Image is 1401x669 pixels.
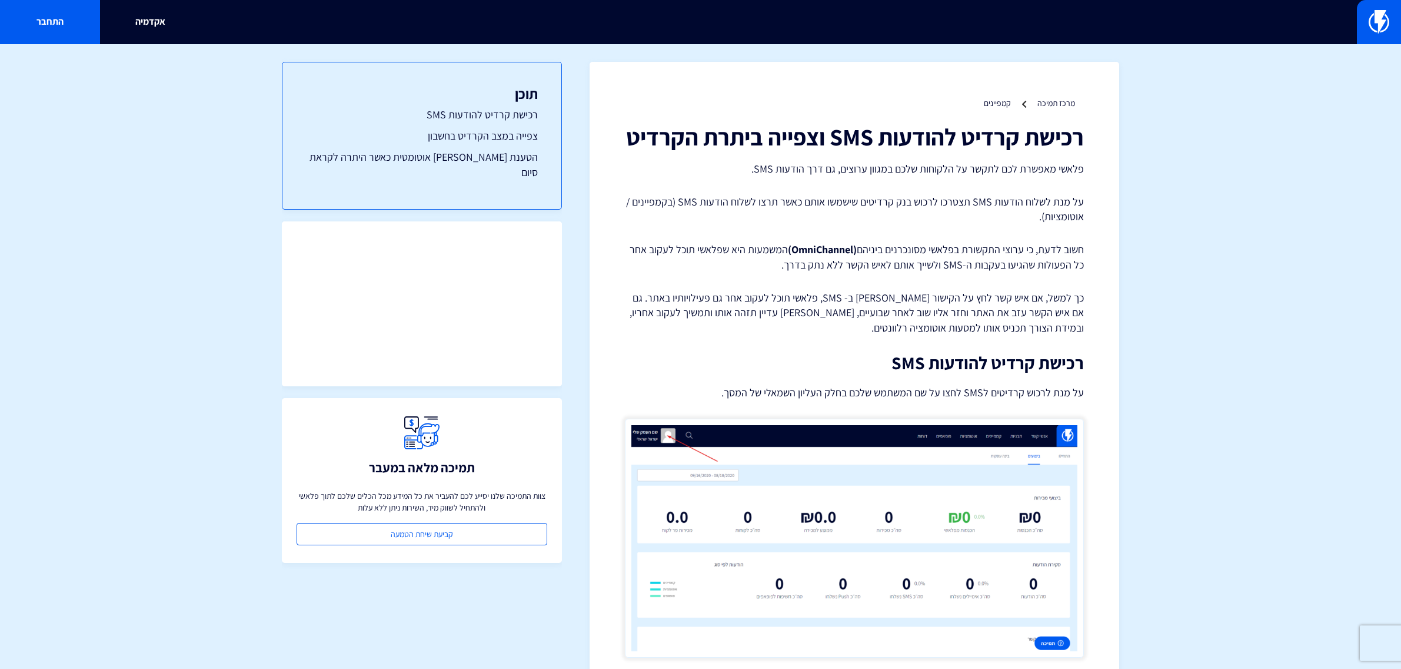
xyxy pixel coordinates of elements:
p: חשוב לדעת, כי ערוצי התקשורת בפלאשי מסונכרנים ביניהם המשמעות היא שפלאשי תוכל לעקוב אחר כל הפעולות ... [625,242,1084,272]
h1: רכישת קרדיט להודעות SMS וצפייה ביתרת הקרדיט [625,124,1084,150]
h2: רכישת קרדיט להודעות SMS [625,353,1084,373]
h3: תמיכה מלאה במעבר [369,461,475,475]
a: קביעת שיחת הטמעה [297,523,547,545]
p: על מנת לרכוש קרדיטים לSMS לחצו על שם המשתמש שלכם בחלק העליון השמאלי של המסך. [625,385,1084,401]
input: חיפוש מהיר... [436,9,966,36]
p: צוות התמיכה שלנו יסייע לכם להעביר את כל המידע מכל הכלים שלכם לתוך פלאשי ולהתחיל לשווק מיד, השירות... [297,490,547,514]
p: על מנת לשלוח הודעות SMS תצטרכו לרכוש בנק קרדיטים שישמשו אותם כאשר תרצו לשלוח הודעות SMS (בקמפייני... [625,194,1084,224]
p: פלאשי מאפשרת לכם לתקשר על הלקוחות שלכם במגוון ערוצים, גם דרך הודעות SMS. [625,161,1084,177]
h3: תוכן [306,86,538,101]
a: צפייה במצב הקרדיט בחשבון [306,128,538,144]
a: רכישת קרדיט להודעות SMS [306,107,538,122]
a: קמפיינים [984,98,1011,108]
p: כך למשל, אם איש קשר לחץ על הקישור [PERSON_NAME] ב- SMS, פלאשי תוכל לעקוב אחר גם פעילויותיו באתר. ... [625,290,1084,336]
a: מרכז תמיכה [1037,98,1075,108]
a: הטענת [PERSON_NAME] אוטומטית כאשר היתרה לקראת סיום [306,150,538,180]
strong: (OmniChannel) [788,243,857,256]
